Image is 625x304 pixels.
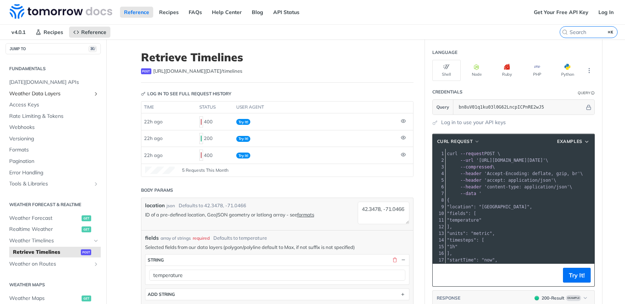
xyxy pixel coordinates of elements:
[6,281,101,288] h2: Weather Maps
[141,102,197,113] th: time
[566,295,581,301] span: Example
[93,261,99,267] button: Show subpages for Weather on Routes
[9,146,99,154] span: Formats
[82,226,91,232] span: get
[447,158,549,163] span: \
[82,296,91,301] span: get
[433,230,445,237] div: 13
[69,27,110,38] a: Reference
[433,197,445,204] div: 8
[535,296,539,300] span: 200
[530,7,593,18] a: Get Your Free API Key
[7,27,30,38] span: v4.0.1
[484,178,554,183] span: 'accept: application/json'
[460,171,482,176] span: --header
[9,215,80,222] span: Weather Forecast
[484,171,580,176] span: 'Accept-Encoding: deflate, gzip, br'
[441,119,506,126] a: Log in to use your API keys
[9,124,99,131] span: Webhooks
[6,224,101,235] a: Realtime Weatherget
[145,244,409,250] p: Selected fields from our data layers (polygon/polyline default to Max, if not suffix is not speci...
[153,68,242,75] span: https://api.tomorrow.io/v4/timelines
[161,235,191,242] div: array of strings
[9,180,91,188] span: Tools & Libraries
[93,181,99,187] button: Show subpages for Tools & Libraries
[433,100,453,115] button: Query
[433,250,445,257] div: 16
[447,224,452,229] span: ],
[144,152,162,158] span: 22h ago
[447,218,482,223] span: "temperature"
[9,295,80,302] span: Weather Maps
[433,150,445,157] div: 1
[447,151,458,156] span: curl
[141,68,151,74] span: post
[432,49,457,56] div: Language
[31,27,67,38] a: Recipes
[9,113,99,120] span: Rate Limiting & Tokens
[447,244,458,249] span: "1h"
[197,102,234,113] th: status
[6,144,101,156] a: Formats
[82,215,91,221] span: get
[9,101,99,109] span: Access Keys
[269,7,303,18] a: API Status
[145,255,409,266] button: string
[145,289,409,300] button: ADD string
[476,158,546,163] span: '[URL][DOMAIN_NAME][DATE]'
[6,133,101,144] a: Versioning
[447,198,450,203] span: {
[93,238,99,244] button: Hide subpages for Weather Timelines
[6,156,101,167] a: Pagination
[447,204,532,209] span: "location": "[GEOGRAPHIC_DATA]",
[585,103,593,111] button: Hide
[148,257,164,263] div: string
[185,7,206,18] a: FAQs
[400,257,407,263] button: Hide
[234,102,398,113] th: user agent
[6,259,101,270] a: Weather on RoutesShow subpages for Weather on Routes
[586,67,593,74] svg: More ellipsis
[6,43,101,54] button: JUMP TO⌘/
[248,7,267,18] a: Blog
[9,237,91,245] span: Weather Timelines
[297,212,314,218] a: formats
[447,184,573,189] span: \
[6,65,101,72] h2: Fundamentals
[563,268,591,283] button: Try It!
[578,90,590,96] div: Query
[437,138,473,145] span: cURL Request
[433,223,445,230] div: 12
[554,138,592,145] button: Examples
[463,60,491,81] button: Node
[460,164,492,170] span: --compressed
[435,138,483,145] button: cURL Request
[591,91,595,95] i: Information
[447,211,476,216] span: "fields": [
[13,249,79,256] span: Retrieve Timelines
[433,217,445,223] div: 11
[9,158,99,165] span: Pagination
[6,293,101,304] a: Weather Mapsget
[542,295,564,301] div: 200 - Result
[433,184,445,190] div: 6
[89,46,97,52] span: ⌘/
[145,167,175,174] canvas: Line Graph
[436,104,449,110] span: Query
[182,167,229,174] span: 5 Requests This Month
[155,7,183,18] a: Recipes
[447,238,484,243] span: "timesteps": [
[432,89,463,95] div: Credentials
[436,294,461,302] button: RESPONSE
[93,91,99,97] button: Show subpages for Weather Data Layers
[578,90,595,96] div: QueryInformation
[531,294,591,302] button: 200200-ResultExample
[432,60,461,81] button: Shell
[145,211,354,218] p: ID of a pre-defined location, GeoJSON geometry or latlong array - see
[9,90,91,98] span: Weather Data Layers
[557,138,583,145] span: Examples
[447,151,501,156] span: POST \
